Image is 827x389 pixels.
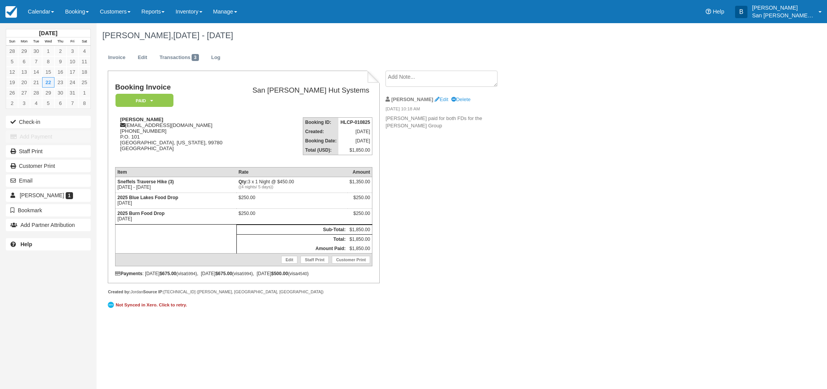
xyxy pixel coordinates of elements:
a: Edit [435,96,448,102]
a: 4 [78,46,90,56]
a: 17 [66,67,78,77]
a: Invoice [102,50,131,65]
th: Amount [348,167,372,177]
td: [DATE] [115,208,236,224]
span: 1 [66,192,73,199]
a: 24 [66,77,78,88]
span: 3 [192,54,199,61]
a: 1 [78,88,90,98]
b: Help [20,241,32,247]
th: Amount Paid: [236,244,347,254]
a: Not Synced in Xero. Click to retry. [108,301,189,309]
a: 7 [30,56,42,67]
a: Customer Print [332,256,370,264]
a: Paid [115,93,171,108]
strong: Created by: [108,289,131,294]
strong: $500.00 [271,271,288,276]
a: 29 [42,88,54,98]
div: B [735,6,747,18]
a: 31 [66,88,78,98]
div: Jordan [TECHNICAL_ID] ([PERSON_NAME], [GEOGRAPHIC_DATA], [GEOGRAPHIC_DATA]) [108,289,379,295]
a: Transactions3 [154,50,205,65]
a: 30 [30,46,42,56]
th: Thu [54,37,66,46]
a: Delete [451,96,470,102]
a: Edit [281,256,297,264]
a: 9 [54,56,66,67]
button: Email [6,174,91,187]
td: [DATE] [115,193,236,208]
strong: 2025 Burn Food Drop [117,211,165,216]
a: 6 [54,98,66,108]
strong: Payments [115,271,143,276]
a: 26 [6,88,18,98]
th: Sat [78,37,90,46]
p: San [PERSON_NAME] Hut Systems [752,12,814,19]
th: Created: [303,127,339,136]
th: Mon [18,37,30,46]
strong: Sneffels Traverse Hike (3) [117,179,174,184]
a: 7 [66,98,78,108]
th: Booking ID: [303,118,339,127]
a: 23 [54,77,66,88]
small: 5994 [242,271,251,276]
strong: HLCP-010825 [340,120,370,125]
div: $1,350.00 [350,179,370,191]
th: Rate [236,167,347,177]
td: $1,850.00 [338,145,372,155]
a: 6 [18,56,30,67]
a: 8 [78,98,90,108]
a: 1 [42,46,54,56]
a: Log [205,50,226,65]
strong: [PERSON_NAME] [391,96,433,102]
a: 8 [42,56,54,67]
strong: Qty [238,179,248,184]
h1: [PERSON_NAME], [102,31,711,40]
a: 2 [6,98,18,108]
th: Fri [66,37,78,46]
td: $250.00 [236,208,347,224]
span: [PERSON_NAME] [20,192,64,198]
strong: $675.00 [160,271,176,276]
div: : [DATE] (visa ), [DATE] (visa ), [DATE] (visa ) [115,271,372,276]
strong: [PERSON_NAME] [120,117,163,122]
th: Item [115,167,236,177]
strong: 2025 Blue Lakes Food Drop [117,195,178,200]
a: 27 [18,88,30,98]
a: 22 [42,77,54,88]
p: [PERSON_NAME] [752,4,814,12]
a: 5 [6,56,18,67]
a: 21 [30,77,42,88]
a: 15 [42,67,54,77]
button: Check-in [6,116,91,128]
th: Tue [30,37,42,46]
a: Edit [132,50,153,65]
em: ((4 nights/ 5 days)) [238,184,345,189]
th: Total (USD): [303,145,339,155]
em: Paid [115,94,173,107]
a: 3 [66,46,78,56]
a: 29 [18,46,30,56]
td: $250.00 [236,193,347,208]
img: checkfront-main-nav-mini-logo.png [5,6,17,18]
a: 28 [6,46,18,56]
td: [DATE] - [DATE] [115,177,236,193]
a: 14 [30,67,42,77]
a: 20 [18,77,30,88]
a: 30 [54,88,66,98]
button: Bookmark [6,204,91,216]
a: Staff Print [6,145,91,157]
td: [DATE] [338,136,372,145]
th: Booking Date: [303,136,339,145]
a: 13 [18,67,30,77]
a: 2 [54,46,66,56]
p: [PERSON_NAME] paid for both FDs for the [PERSON_NAME] Group [385,115,516,129]
span: Help [713,8,724,15]
button: Add Partner Attribution [6,219,91,231]
em: [DATE] 10:18 AM [385,106,516,114]
span: [DATE] - [DATE] [173,30,233,40]
button: Add Payment [6,130,91,143]
a: Customer Print [6,160,91,172]
a: 16 [54,67,66,77]
strong: Source IP: [143,289,164,294]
